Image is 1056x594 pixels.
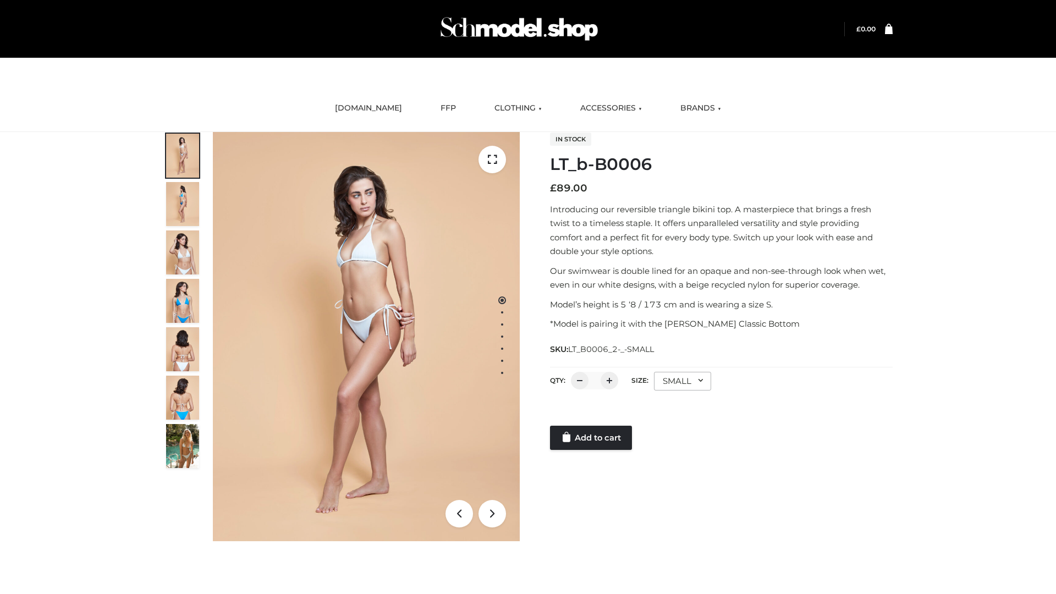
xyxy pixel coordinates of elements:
[166,327,199,371] img: ArielClassicBikiniTop_CloudNine_AzureSky_OW114ECO_7-scaled.jpg
[550,133,591,146] span: In stock
[550,426,632,450] a: Add to cart
[856,25,876,33] a: £0.00
[654,372,711,391] div: SMALL
[550,376,565,384] label: QTY:
[550,264,893,292] p: Our swimwear is double lined for an opaque and non-see-through look when wet, even in our white d...
[672,96,729,120] a: BRANDS
[432,96,464,120] a: FFP
[486,96,550,120] a: CLOTHING
[631,376,648,384] label: Size:
[550,298,893,312] p: Model’s height is 5 ‘8 / 173 cm and is wearing a size S.
[568,344,654,354] span: LT_B0006_2-_-SMALL
[550,182,587,194] bdi: 89.00
[550,202,893,258] p: Introducing our reversible triangle bikini top. A masterpiece that brings a fresh twist to a time...
[166,279,199,323] img: ArielClassicBikiniTop_CloudNine_AzureSky_OW114ECO_4-scaled.jpg
[327,96,410,120] a: [DOMAIN_NAME]
[572,96,650,120] a: ACCESSORIES
[856,25,861,33] span: £
[213,132,520,541] img: ArielClassicBikiniTop_CloudNine_AzureSky_OW114ECO_1
[550,182,557,194] span: £
[437,7,602,51] img: Schmodel Admin 964
[856,25,876,33] bdi: 0.00
[166,182,199,226] img: ArielClassicBikiniTop_CloudNine_AzureSky_OW114ECO_2-scaled.jpg
[550,155,893,174] h1: LT_b-B0006
[166,134,199,178] img: ArielClassicBikiniTop_CloudNine_AzureSky_OW114ECO_1-scaled.jpg
[166,230,199,274] img: ArielClassicBikiniTop_CloudNine_AzureSky_OW114ECO_3-scaled.jpg
[166,424,199,468] img: Arieltop_CloudNine_AzureSky2.jpg
[550,317,893,331] p: *Model is pairing it with the [PERSON_NAME] Classic Bottom
[166,376,199,420] img: ArielClassicBikiniTop_CloudNine_AzureSky_OW114ECO_8-scaled.jpg
[550,343,655,356] span: SKU:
